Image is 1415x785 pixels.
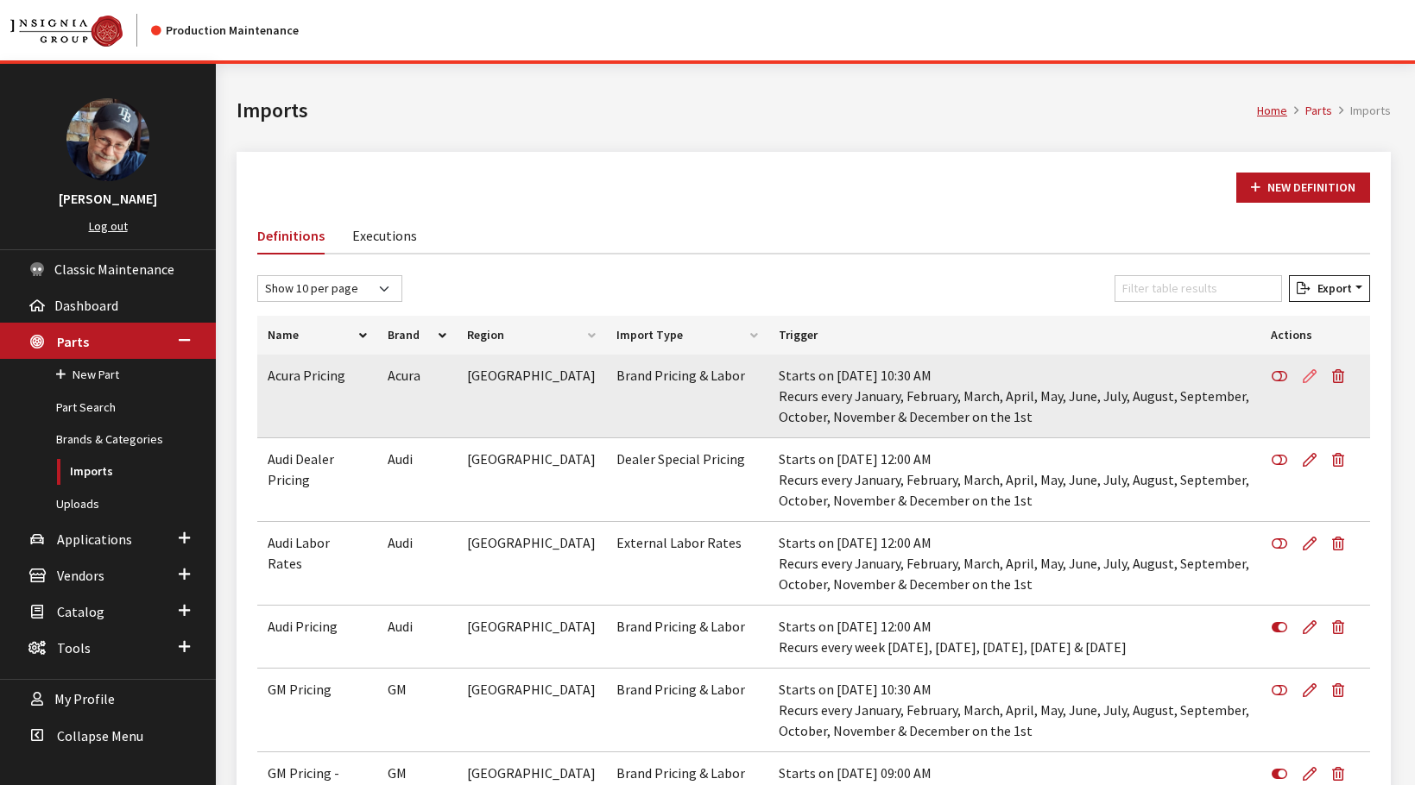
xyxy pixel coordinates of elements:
a: Edit Definition [1295,438,1324,481]
th: Region: activate to sort column ascending [457,316,606,355]
button: Delete Definition [1324,669,1359,712]
a: Edit Definition [1295,355,1324,398]
button: Enable Definition [1271,355,1295,398]
button: Enable Definition [1271,669,1295,712]
a: Edit Definition [1295,606,1324,649]
button: Enable Definition [1271,438,1295,481]
button: Enable Definition [1271,522,1295,565]
span: Collapse Menu [57,727,143,744]
h3: [PERSON_NAME] [17,188,199,209]
span: Brand Pricing & Labor [616,764,745,782]
span: Parts [57,333,89,350]
span: Dashboard [54,297,118,314]
td: Audi Dealer Pricing [257,438,377,522]
a: Executions [352,217,417,253]
td: GM Pricing [257,669,377,752]
span: Starts on [DATE] 12:00 AM Recurs every January, February, March, April, May, June, July, August, ... [779,534,1249,593]
img: Ray Goodwin [66,98,149,181]
a: Log out [89,218,128,234]
span: My Profile [54,691,115,708]
td: [GEOGRAPHIC_DATA] [457,669,606,752]
td: [GEOGRAPHIC_DATA] [457,606,606,669]
h1: Imports [237,95,1257,126]
th: Brand: activate to sort column descending [377,316,457,355]
span: Brand Pricing & Labor [616,681,745,698]
td: Acura [377,355,457,438]
th: Name: activate to sort column ascending [257,316,377,355]
span: Brand Pricing & Labor [616,367,745,384]
a: Insignia Group logo [10,14,151,47]
td: Acura Pricing [257,355,377,438]
a: Edit Definition [1295,669,1324,712]
img: Catalog Maintenance [10,16,123,47]
td: [GEOGRAPHIC_DATA] [457,438,606,522]
td: Audi [377,438,457,522]
td: Audi Labor Rates [257,522,377,606]
span: Starts on [DATE] 10:30 AM Recurs every January, February, March, April, May, June, July, August, ... [779,367,1249,425]
li: Imports [1332,102,1391,120]
a: Home [1257,103,1287,118]
button: Delete Definition [1324,522,1359,565]
span: Vendors [57,567,104,584]
th: Trigger [768,316,1260,355]
span: Classic Maintenance [54,261,174,278]
td: Audi [377,606,457,669]
button: Export [1289,275,1370,302]
span: Catalog [57,603,104,620]
span: Dealer Special Pricing [616,450,745,468]
button: Disable Definition [1271,606,1295,649]
span: External Labor Rates [616,534,742,551]
input: Filter table results [1115,275,1282,302]
button: Delete Definition [1324,606,1359,649]
div: Production Maintenance [151,22,299,40]
td: [GEOGRAPHIC_DATA] [457,355,606,438]
button: Delete Definition [1324,355,1359,398]
li: Parts [1287,102,1332,120]
a: Edit Definition [1295,522,1324,565]
span: Starts on [DATE] 12:00 AM Recurs every week [DATE], [DATE], [DATE], [DATE] & [DATE] [779,618,1127,656]
td: Audi Pricing [257,606,377,669]
td: Audi [377,522,457,606]
span: Starts on [DATE] 10:30 AM Recurs every January, February, March, April, May, June, July, August, ... [779,681,1249,739]
span: Export [1311,280,1352,296]
span: Brand Pricing & Labor [616,618,745,635]
th: Actions [1260,316,1370,355]
a: Definitions [257,217,325,254]
button: Delete Definition [1324,438,1359,481]
th: Import Type: activate to sort column ascending [606,316,768,355]
td: [GEOGRAPHIC_DATA] [457,522,606,606]
a: New Definition [1236,173,1370,203]
td: GM [377,669,457,752]
span: Tools [57,639,91,656]
span: Applications [57,531,132,548]
span: Starts on [DATE] 12:00 AM Recurs every January, February, March, April, May, June, July, August, ... [779,450,1249,509]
